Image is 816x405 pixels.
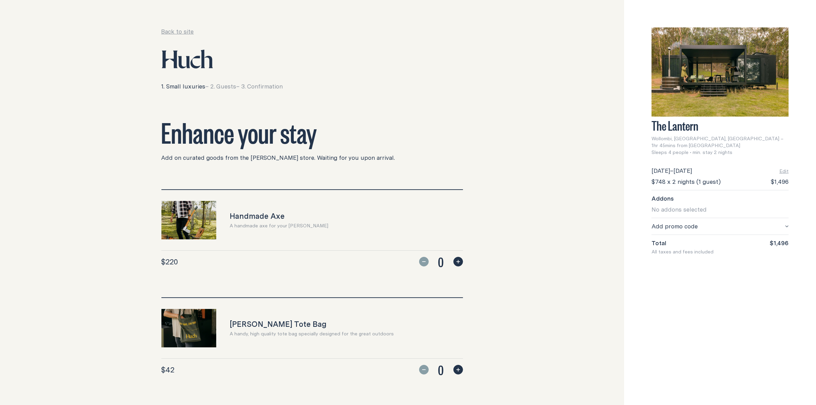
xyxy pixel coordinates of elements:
span: 2. Guests [211,82,236,91]
span: Add promo code [651,222,698,230]
span: $748 x 2 nights (1 guest) [651,178,721,186]
span: 1. Small luxuries [161,82,206,91]
p: Add on curated goods from the [PERSON_NAME] store. Waiting for you upon arrival. [161,154,463,162]
p: A handmade axe for your [PERSON_NAME] [230,222,329,229]
h3: The Lantern [651,121,789,130]
img: 2a31b24e-2857-42ae-9b85-a8b17142b8d6.jpg [161,201,216,239]
span: All taxes and fees included [651,248,714,255]
span: – [236,82,240,91]
button: Add promo code [651,222,789,230]
h3: [PERSON_NAME] Tote Bag [230,319,394,329]
span: $42 [161,365,175,374]
span: [DATE] [673,166,692,175]
span: – [206,82,209,91]
span: No addons selected [651,205,707,214]
h3: Handmade Axe [230,211,329,221]
a: Back to site [161,27,194,36]
div: – [651,167,692,175]
span: Wollombi, [GEOGRAPHIC_DATA], [GEOGRAPHIC_DATA] – 1hr 45mins from [GEOGRAPHIC_DATA] [651,135,789,149]
span: $1,496 [770,239,789,247]
span: $220 [161,257,178,266]
button: Edit [779,168,789,175]
img: 33c818f6-3ce6-48c7-b4ad-d75a7700f09d.jpg [161,309,216,347]
h2: Enhance your stay [161,118,463,145]
span: Sleeps 4 people • min. stay 2 nights [651,149,732,156]
span: 0 [433,361,449,378]
span: 3. Confirmation [242,82,283,91]
span: [DATE] [651,166,670,175]
span: $1,496 [771,178,789,186]
span: 0 [433,253,449,270]
span: Total [651,239,666,247]
p: A handy, high quality tote bag specially designed for the great outdoors [230,330,394,337]
span: Addons [651,194,674,203]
